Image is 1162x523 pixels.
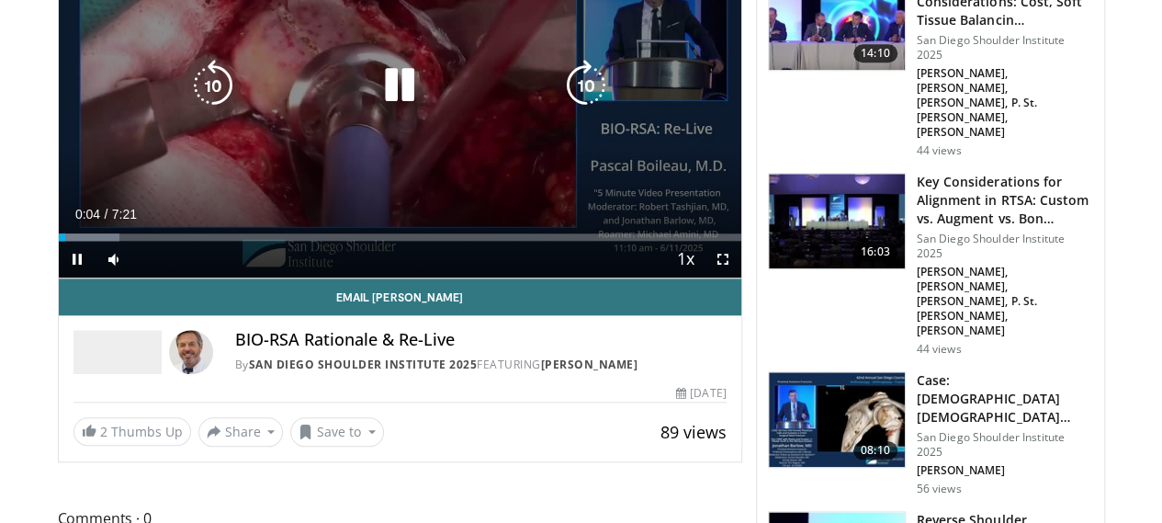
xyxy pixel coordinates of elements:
p: [PERSON_NAME], [PERSON_NAME], [PERSON_NAME], P. St. [PERSON_NAME], [PERSON_NAME] [917,66,1093,140]
p: San Diego Shoulder Institute 2025 [917,232,1093,261]
button: Pause [59,241,96,278]
span: 2 [100,423,107,440]
p: San Diego Shoulder Institute 2025 [917,430,1093,460]
button: Mute [96,241,132,278]
button: Fullscreen [705,241,741,278]
div: Progress Bar [59,233,741,241]
a: Email [PERSON_NAME] [59,279,741,315]
button: Save to [290,417,384,447]
button: Playback Rate [668,241,705,278]
img: 5df45364-e4a4-4fc8-8727-b11fb78b4c46.150x105_q85_crop-smart_upscale.jpg [769,174,905,269]
div: By FEATURING [235,357,727,373]
span: / [105,207,108,222]
button: Share [198,417,284,447]
a: San Diego Shoulder Institute 2025 [249,357,478,372]
img: San Diego Shoulder Institute 2025 [73,330,162,374]
span: 14:10 [853,44,897,63]
img: Avatar [169,330,213,374]
p: 44 views [917,342,962,357]
p: San Diego Shoulder Institute 2025 [917,33,1093,63]
h3: Key Considerations for Alignment in RTSA: Custom vs. Augment vs. Bon… [917,173,1093,228]
span: 7:21 [112,207,137,222]
div: [DATE] [676,385,726,402]
p: [PERSON_NAME] [917,463,1093,478]
h4: BIO-RSA Rationale & Re-Live [235,330,727,350]
a: 08:10 Case: [DEMOGRAPHIC_DATA] [DEMOGRAPHIC_DATA] Physician Falls and Sustains a 3-Part Surgi… Sa... [768,371,1093,496]
a: [PERSON_NAME] [541,357,638,372]
a: 16:03 Key Considerations for Alignment in RTSA: Custom vs. Augment vs. Bon… San Diego Shoulder In... [768,173,1093,357]
a: 2 Thumbs Up [73,417,191,446]
p: 56 views [917,482,962,496]
p: [PERSON_NAME], [PERSON_NAME], [PERSON_NAME], P. St. [PERSON_NAME], [PERSON_NAME] [917,265,1093,338]
p: 44 views [917,143,962,158]
span: 08:10 [853,441,897,460]
img: fa0cefe3-80e9-4af2-bce4-4d4f4f5918d3.150x105_q85_crop-smart_upscale.jpg [769,372,905,468]
span: 16:03 [853,243,897,261]
span: 0:04 [75,207,100,222]
span: 89 views [660,421,727,443]
h3: Case: [DEMOGRAPHIC_DATA] [DEMOGRAPHIC_DATA] Physician Falls and Sustains a 3-Part Surgi… [917,371,1093,426]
